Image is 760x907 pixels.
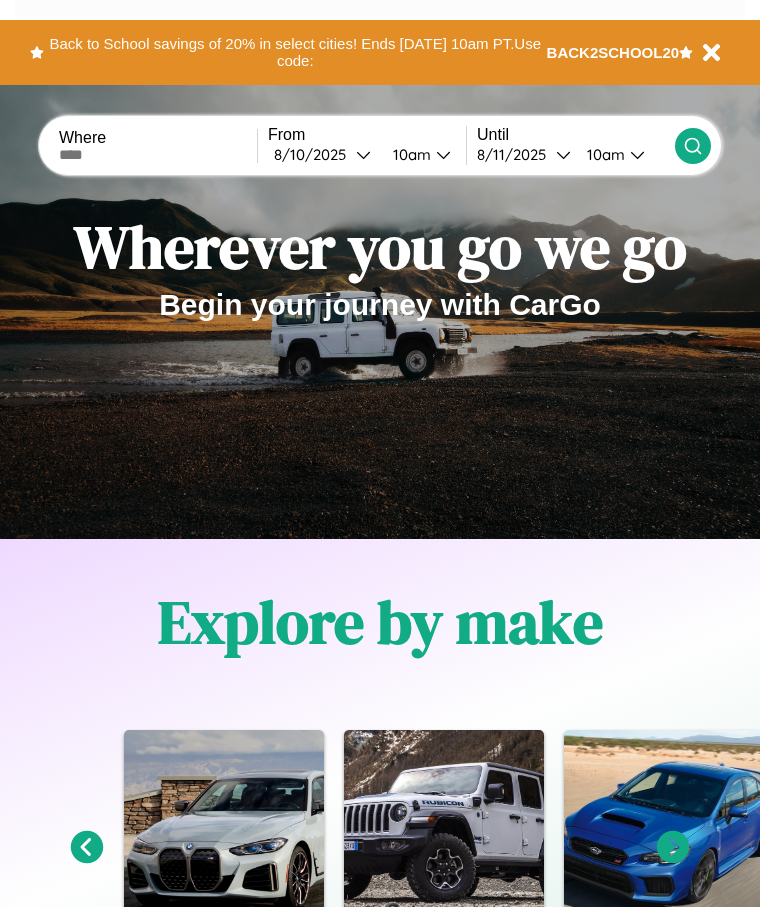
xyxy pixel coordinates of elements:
div: 8 / 11 / 2025 [477,145,556,164]
label: Where [59,129,257,147]
div: 10am [383,145,436,164]
h1: Explore by make [158,581,603,663]
button: 10am [377,144,466,165]
button: 8/10/2025 [268,144,377,165]
b: BACK2SCHOOL20 [547,44,680,61]
label: Until [477,126,675,144]
button: Back to School savings of 20% in select cities! Ends [DATE] 10am PT.Use code: [44,30,547,75]
div: 8 / 10 / 2025 [274,145,356,164]
label: From [268,126,466,144]
button: 10am [571,144,675,165]
div: 10am [577,145,630,164]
